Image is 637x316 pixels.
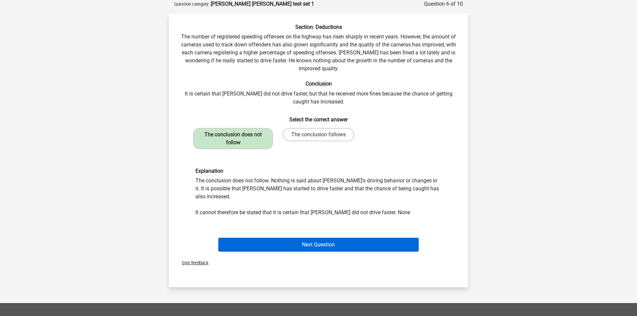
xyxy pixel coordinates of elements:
[172,24,465,254] div: The number of registered speeding offenses on the highway has risen sharply in recent years. Howe...
[177,260,208,265] span: Give feedback
[211,1,314,7] strong: [PERSON_NAME] [PERSON_NAME] test set 1
[193,128,273,149] label: The conclusion does not follow
[195,168,442,174] h6: Explanation
[218,238,419,252] button: Next Question
[179,24,458,30] h6: Section: Deductions
[283,128,354,141] label: The conclusion follows
[179,81,458,87] h6: Conclusion
[174,2,209,7] small: Question category:
[190,168,447,217] div: The conclusion does not follow. Nothing is said about [PERSON_NAME]'s driving behavior or changes...
[179,111,458,123] h6: Select the correct answer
